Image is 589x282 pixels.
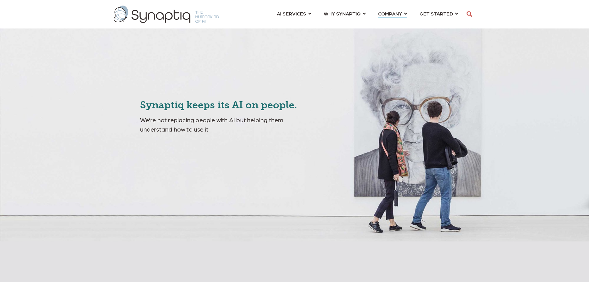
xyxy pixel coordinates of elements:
[114,6,219,23] img: synaptiq logo-1
[378,8,407,19] a: COMPANY
[324,8,366,19] a: WHY SYNAPTIQ
[271,3,464,25] nav: menu
[140,99,297,111] span: Synaptiq keeps its AI on people.
[324,9,361,18] span: WHY SYNAPTIQ
[420,9,453,18] span: GET STARTED
[277,9,306,18] span: AI SERVICES
[420,8,458,19] a: GET STARTED
[140,115,317,134] p: We’re not replacing people with AI but helping them understand how to use it.
[378,9,402,18] span: COMPANY
[277,8,311,19] a: AI SERVICES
